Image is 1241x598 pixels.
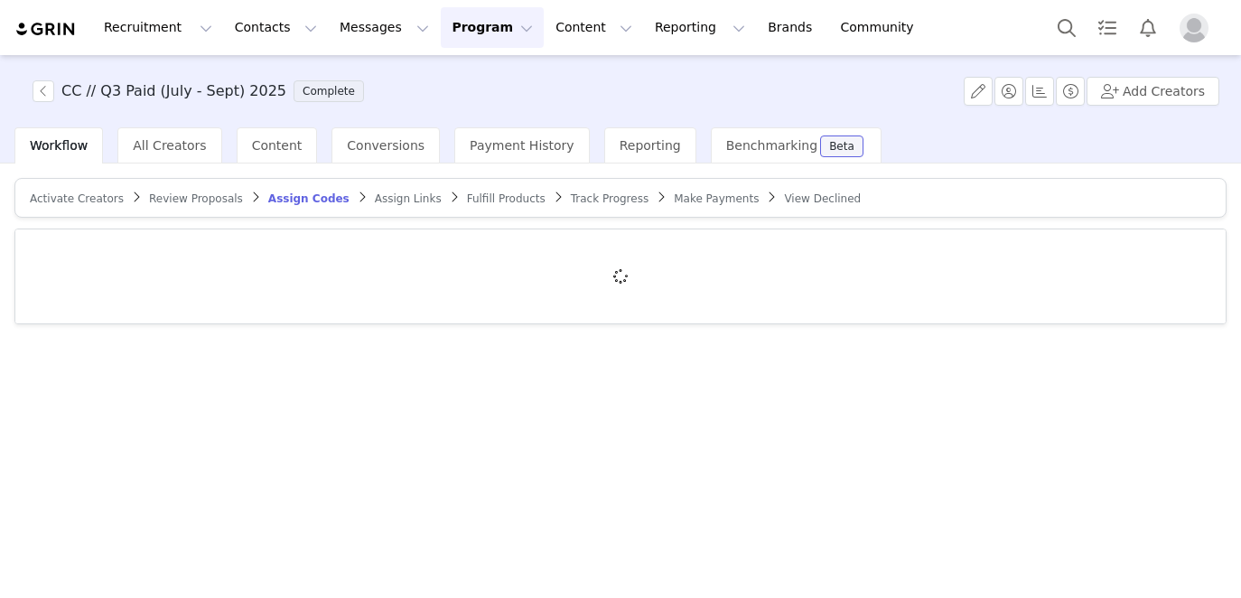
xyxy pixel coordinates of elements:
[470,138,574,153] span: Payment History
[347,138,425,153] span: Conversions
[829,141,854,152] div: Beta
[674,192,759,205] span: Make Payments
[224,7,328,48] button: Contacts
[757,7,828,48] a: Brands
[644,7,756,48] button: Reporting
[93,7,223,48] button: Recruitment
[1087,7,1127,48] a: Tasks
[830,7,933,48] a: Community
[1128,7,1168,48] button: Notifications
[61,80,286,102] h3: CC // Q3 Paid (July - Sept) 2025
[329,7,440,48] button: Messages
[30,138,88,153] span: Workflow
[571,192,648,205] span: Track Progress
[149,192,243,205] span: Review Proposals
[726,138,817,153] span: Benchmarking
[1087,77,1219,106] button: Add Creators
[620,138,681,153] span: Reporting
[268,192,350,205] span: Assign Codes
[14,21,78,38] img: grin logo
[30,192,124,205] span: Activate Creators
[1169,14,1227,42] button: Profile
[545,7,643,48] button: Content
[375,192,442,205] span: Assign Links
[467,192,546,205] span: Fulfill Products
[133,138,206,153] span: All Creators
[1047,7,1087,48] button: Search
[294,80,364,102] span: Complete
[784,192,861,205] span: View Declined
[252,138,303,153] span: Content
[33,80,371,102] span: [object Object]
[441,7,544,48] button: Program
[1180,14,1208,42] img: placeholder-profile.jpg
